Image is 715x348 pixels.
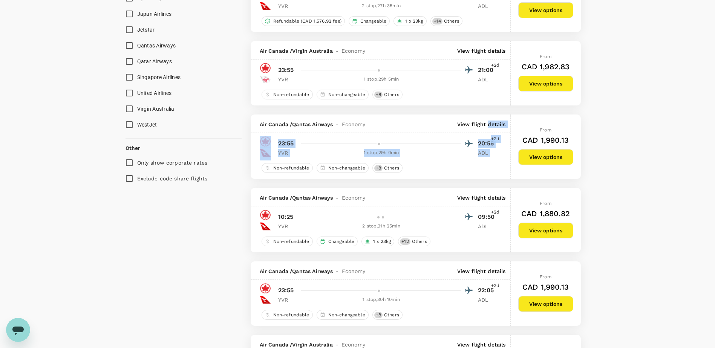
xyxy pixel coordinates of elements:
p: YVR [278,2,297,10]
span: WestJet [137,122,157,128]
span: Qantas Airways [137,43,176,49]
div: +8Others [372,163,403,173]
h6: CAD 1,880.82 [521,208,570,220]
p: View flight details [457,267,506,275]
p: 09:50 [478,212,497,221]
p: Other [126,144,141,152]
div: Non-refundable [262,163,313,173]
div: +14Others [430,16,462,26]
iframe: Button to launch messaging window [6,318,30,342]
span: + 14 [432,18,442,24]
div: Non-changeable [317,310,369,320]
p: ADL [478,296,497,304]
h6: CAD 1,990.13 [522,134,569,146]
span: - [333,194,341,201]
span: Economy [342,267,366,275]
span: United Airlines [137,90,172,96]
span: +2d [491,282,499,290]
span: Non-refundable [270,312,312,318]
div: Changeable [317,237,358,246]
p: ADL [478,149,497,157]
span: Non-changeable [325,92,368,98]
div: 2 stop , 31h 25min [302,223,461,230]
button: View options [518,223,573,238]
p: YVR [278,76,297,83]
div: Non-refundable [262,237,313,246]
div: 1 stop , 30h 10min [302,296,461,304]
p: 23:55 [278,139,294,148]
span: Air Canada / Virgin Australia [260,47,333,55]
button: View options [518,296,573,312]
span: Economy [342,194,366,201]
span: Non-changeable [325,165,368,171]
span: Changeable [357,18,390,24]
div: 1 stop , 29h 0min [302,149,461,157]
span: +2d [491,209,499,216]
span: + 8 [374,312,383,318]
div: Changeable [349,16,390,26]
span: Air Canada / Qantas Airways [260,267,333,275]
span: 1 x 23kg [370,238,394,245]
span: Economy [341,47,365,55]
span: + 8 [374,92,383,98]
button: View options [518,149,573,165]
p: YVR [278,296,297,304]
span: Non-refundable [270,165,312,171]
div: Non-changeable [317,90,369,99]
p: 10:25 [278,212,294,221]
span: Others [381,165,402,171]
span: Others [381,92,402,98]
span: - [333,267,341,275]
p: View flight details [457,47,506,55]
p: Exclude code share flights [137,175,208,182]
span: Others [441,18,462,24]
div: Non-changeable [317,163,369,173]
span: - [333,47,341,55]
div: Non-refundable [262,310,313,320]
img: AC [260,283,271,294]
img: VA [260,74,271,85]
span: - [333,121,341,128]
span: Non-refundable [270,238,312,245]
div: Non-refundable [262,90,313,99]
span: +2d [491,135,499,143]
span: Others [381,312,402,318]
span: Non-refundable [270,92,312,98]
div: +8Others [372,90,403,99]
img: QF [260,294,271,305]
p: 23:55 [278,286,294,295]
p: YVR [278,223,297,230]
div: 1 x 23kg [361,237,394,246]
div: 1 x 23kg [393,16,426,26]
span: Air Canada / Qantas Airways [260,121,333,128]
span: Japan Airlines [137,11,172,17]
img: QF [260,147,271,159]
span: Economy [342,121,366,128]
button: View options [518,2,573,18]
h6: CAD 1,990.13 [522,281,569,293]
h6: CAD 1,982.83 [522,61,570,73]
span: Refundable (CAD 1,576.92 fee) [270,18,344,24]
p: ADL [478,2,497,10]
p: ADL [478,76,497,83]
span: Non-changeable [325,312,368,318]
p: ADL [478,223,497,230]
span: +2d [491,62,499,69]
span: Jetstar [137,27,155,33]
span: From [540,201,551,206]
p: View flight details [457,121,506,128]
p: 21:00 [478,66,497,75]
span: From [540,54,551,59]
div: 1 stop , 29h 5min [302,76,461,83]
span: From [540,274,551,279]
span: Changeable [325,238,358,245]
img: AC [260,63,271,74]
p: Only show corporate rates [137,159,208,166]
div: +12Others [398,237,430,246]
span: Air Canada / Qantas Airways [260,194,333,201]
span: Singapore Airlines [137,74,181,80]
p: 23:55 [278,66,294,75]
span: + 8 [374,165,383,171]
span: From [540,127,551,133]
div: 2 stop , 27h 35min [302,2,461,10]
